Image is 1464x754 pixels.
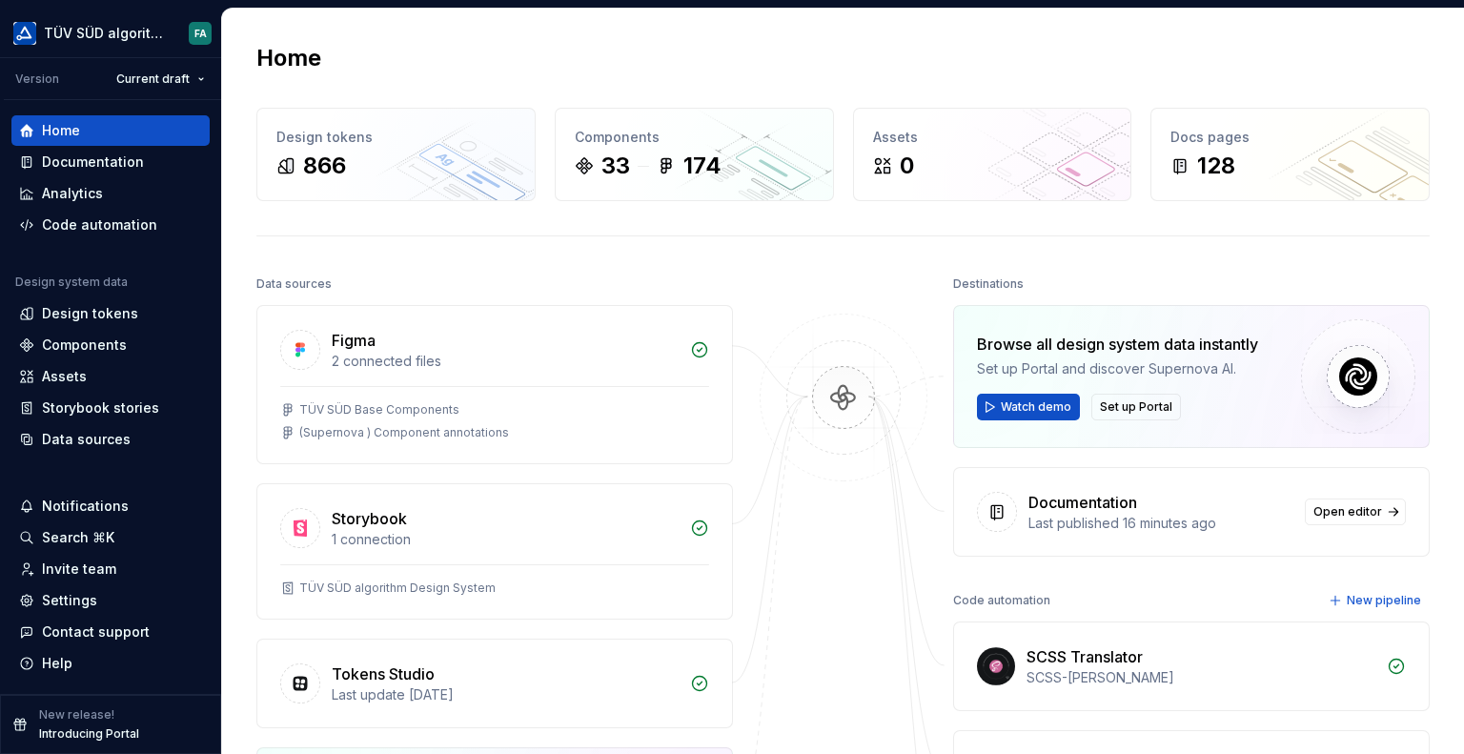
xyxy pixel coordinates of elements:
div: 33 [601,151,630,181]
div: Data sources [42,430,131,449]
div: Tokens Studio [332,662,435,685]
p: New release! [39,707,114,723]
a: Figma2 connected filesTÜV SÜD Base Components(Supernova ) Component annotations [256,305,733,464]
img: b580ff83-5aa9-44e3-bf1e-f2d94e587a2d.png [13,22,36,45]
div: Storybook stories [42,398,159,418]
div: Last published 16 minutes ago [1028,514,1293,533]
div: Version [15,71,59,87]
div: 0 [900,151,914,181]
p: Introducing Portal [39,726,139,742]
a: Open editor [1305,499,1406,525]
h2: Home [256,43,321,73]
div: TÜV SÜD Base Components [299,402,459,418]
a: Design tokens [11,298,210,329]
div: Last update [DATE] [332,685,679,704]
span: New pipeline [1347,593,1421,608]
button: Watch demo [977,394,1080,420]
a: Storybook stories [11,393,210,423]
button: Contact support [11,617,210,647]
div: FA [194,26,207,41]
button: Notifications [11,491,210,521]
a: Home [11,115,210,146]
button: TÜV SÜD algorithmFA [4,12,217,53]
div: 128 [1197,151,1235,181]
button: Help [11,648,210,679]
a: Assets [11,361,210,392]
div: (Supernova ) Component annotations [299,425,509,440]
div: SCSS-[PERSON_NAME] [1027,668,1375,687]
a: Components [11,330,210,360]
div: Settings [42,591,97,610]
div: Code automation [42,215,157,234]
span: Current draft [116,71,190,87]
a: Invite team [11,554,210,584]
div: Browse all design system data instantly [977,333,1258,356]
div: Invite team [42,560,116,579]
div: Destinations [953,271,1024,297]
div: Documentation [42,153,144,172]
div: Contact support [42,622,150,642]
a: Tokens StudioLast update [DATE] [256,639,733,728]
div: Documentation [1028,491,1137,514]
a: Data sources [11,424,210,455]
div: Components [42,336,127,355]
button: Current draft [108,66,213,92]
div: Code automation [953,587,1050,614]
div: Analytics [42,184,103,203]
div: Assets [873,128,1112,147]
a: Settings [11,585,210,616]
div: TÜV SÜD algorithm Design System [299,581,496,596]
a: Documentation [11,147,210,177]
div: Home [42,121,80,140]
button: Search ⌘K [11,522,210,553]
a: Components33174 [555,108,834,201]
a: Assets0 [853,108,1132,201]
div: Components [575,128,814,147]
span: Watch demo [1001,399,1071,415]
button: New pipeline [1323,587,1430,614]
div: Docs pages [1170,128,1410,147]
a: Analytics [11,178,210,209]
div: Figma [332,329,376,352]
span: Open editor [1313,504,1382,520]
div: 174 [683,151,722,181]
div: Design tokens [276,128,516,147]
div: Set up Portal and discover Supernova AI. [977,359,1258,378]
div: SCSS Translator [1027,645,1143,668]
div: Notifications [42,497,129,516]
div: Assets [42,367,87,386]
div: Storybook [332,507,407,530]
div: Design tokens [42,304,138,323]
div: Design system data [15,275,128,290]
div: 1 connection [332,530,679,549]
div: Data sources [256,271,332,297]
div: TÜV SÜD algorithm [44,24,166,43]
button: Set up Portal [1091,394,1181,420]
a: Code automation [11,210,210,240]
div: Search ⌘K [42,528,114,547]
div: Help [42,654,72,673]
a: Docs pages128 [1150,108,1430,201]
div: 866 [303,151,346,181]
div: 2 connected files [332,352,679,371]
a: Design tokens866 [256,108,536,201]
a: Storybook1 connectionTÜV SÜD algorithm Design System [256,483,733,620]
span: Set up Portal [1100,399,1172,415]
